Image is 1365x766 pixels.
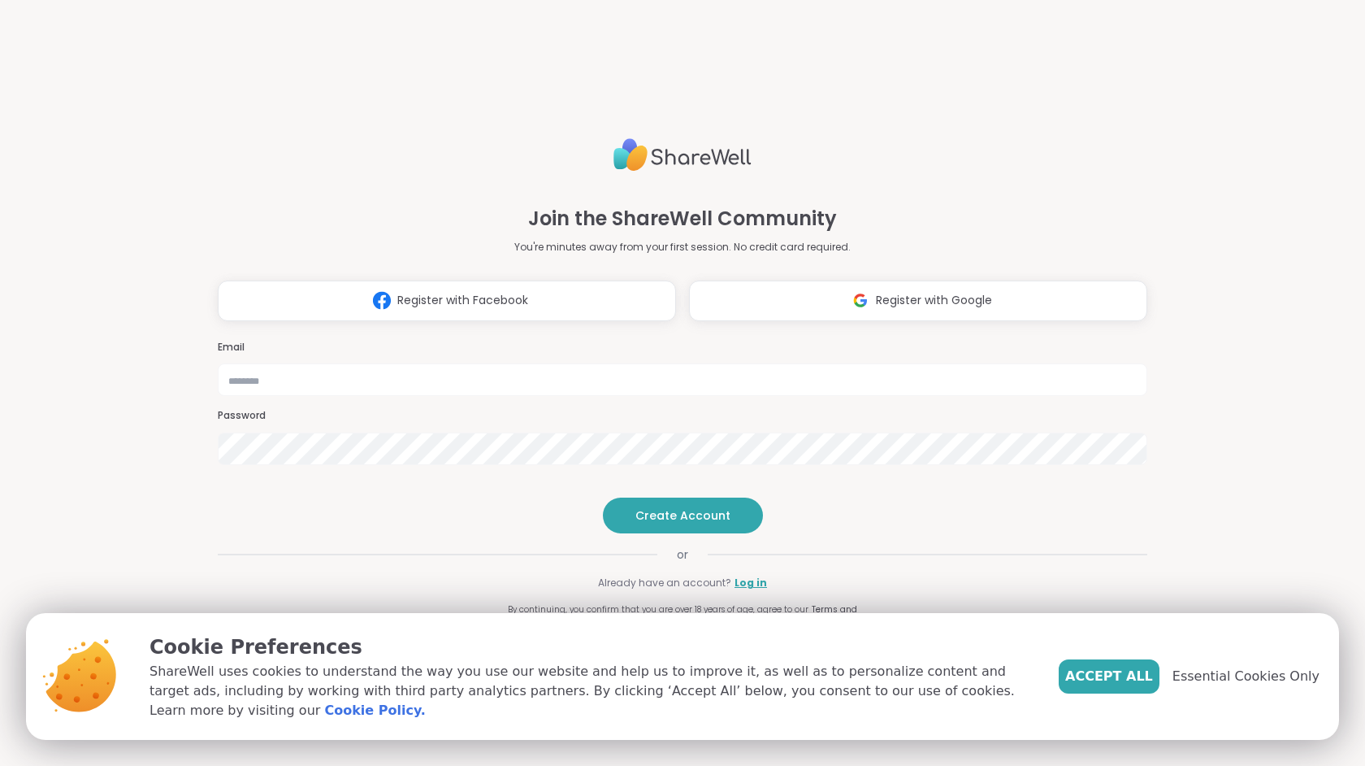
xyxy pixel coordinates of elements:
button: Register with Google [689,281,1147,321]
span: Register with Google [876,292,992,309]
button: Accept All [1059,659,1159,694]
button: Register with Facebook [218,281,676,321]
h3: Password [218,409,1147,423]
span: By continuing, you confirm that you are over 18 years of age, agree to our [508,603,808,616]
p: Cookie Preferences [149,633,1033,662]
span: or [657,546,708,563]
p: You're minutes away from your first session. No credit card required. [514,240,851,255]
span: Accept All [1065,667,1153,686]
button: Create Account [603,498,763,533]
img: ShareWell Logo [613,132,752,178]
span: Already have an account? [598,576,731,590]
span: Register with Facebook [397,292,528,309]
h3: Email [218,341,1147,355]
span: Create Account [635,507,730,524]
h1: Join the ShareWell Community [528,204,837,233]
img: ShareWell Logomark [845,285,876,316]
a: Cookie Policy. [324,701,425,720]
a: Log in [734,576,767,590]
span: Essential Cookies Only [1172,667,1319,686]
img: ShareWell Logomark [366,285,397,316]
p: ShareWell uses cookies to understand the way you use our website and help us to improve it, as we... [149,662,1033,720]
